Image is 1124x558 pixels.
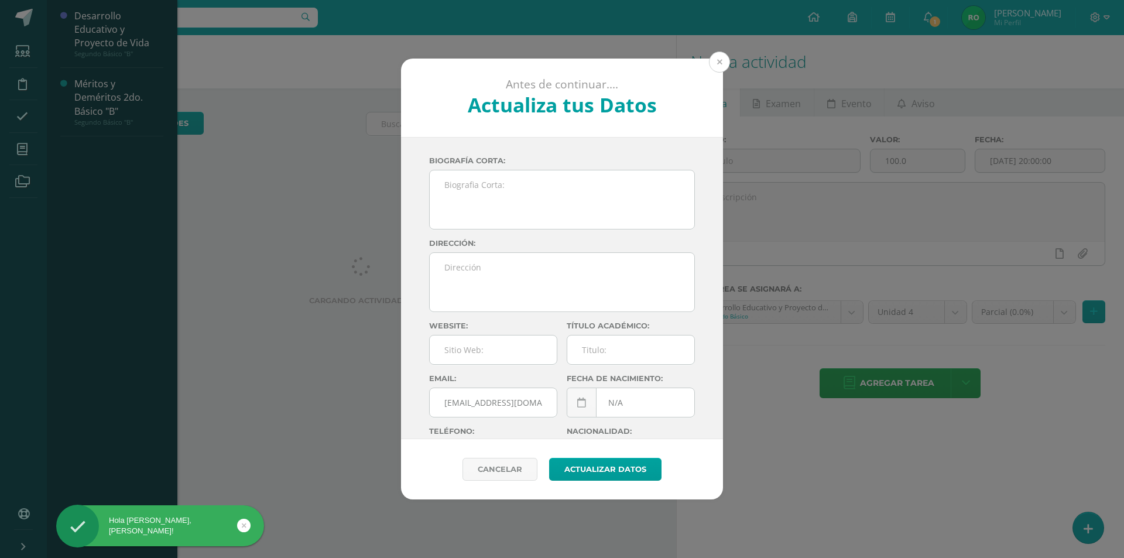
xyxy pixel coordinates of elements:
label: Título académico: [567,321,695,330]
div: Hola [PERSON_NAME], [PERSON_NAME]! [56,515,264,536]
label: Email: [429,374,557,383]
label: Nacionalidad: [567,427,695,436]
input: Fecha de Nacimiento: [567,388,694,417]
button: Actualizar datos [549,458,662,481]
a: Cancelar [462,458,537,481]
input: Titulo: [567,336,694,364]
label: Teléfono: [429,427,557,436]
p: Antes de continuar.... [433,77,692,92]
label: Biografía corta: [429,156,695,165]
label: Fecha de nacimiento: [567,374,695,383]
input: Correo Electronico: [430,388,557,417]
input: Sitio Web: [430,336,557,364]
label: Dirección: [429,239,695,248]
label: Website: [429,321,557,330]
h2: Actualiza tus Datos [433,91,692,118]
